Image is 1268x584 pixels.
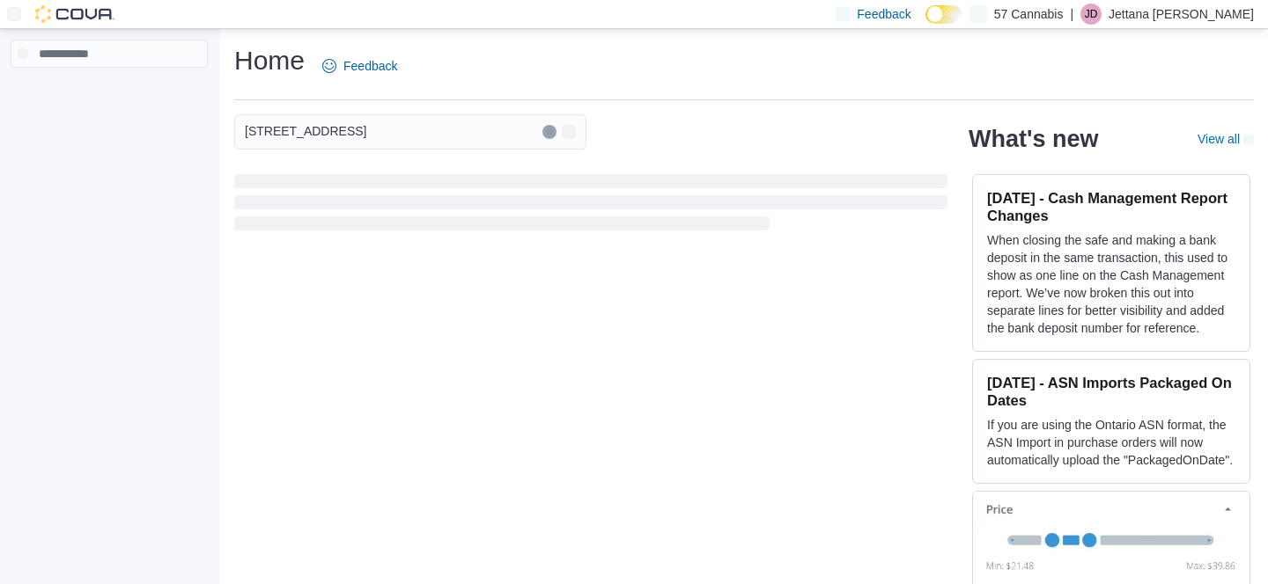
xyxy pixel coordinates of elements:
[987,231,1235,337] p: When closing the safe and making a bank deposit in the same transaction, this used to show as one...
[562,125,576,139] button: Open list of options
[245,120,366,142] span: [STREET_ADDRESS]
[234,178,947,234] span: Loading
[1085,4,1098,25] span: JD
[315,48,404,84] a: Feedback
[1198,132,1254,146] a: View allExternal link
[1080,4,1102,25] div: Jettana Darcus
[857,5,910,23] span: Feedback
[969,125,1098,153] h2: What's new
[987,416,1235,469] p: If you are using the Ontario ASN format, the ASN Import in purchase orders will now automatically...
[542,125,557,139] button: Clear input
[343,57,397,75] span: Feedback
[994,4,1064,25] p: 57 Cannabis
[1070,4,1073,25] p: |
[11,71,208,113] nav: Complex example
[987,189,1235,224] h3: [DATE] - Cash Management Report Changes
[925,5,962,24] input: Dark Mode
[1109,4,1254,25] p: Jettana [PERSON_NAME]
[925,24,926,25] span: Dark Mode
[987,374,1235,409] h3: [DATE] - ASN Imports Packaged On Dates
[35,5,114,23] img: Cova
[234,43,305,78] h1: Home
[1243,135,1254,145] svg: External link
